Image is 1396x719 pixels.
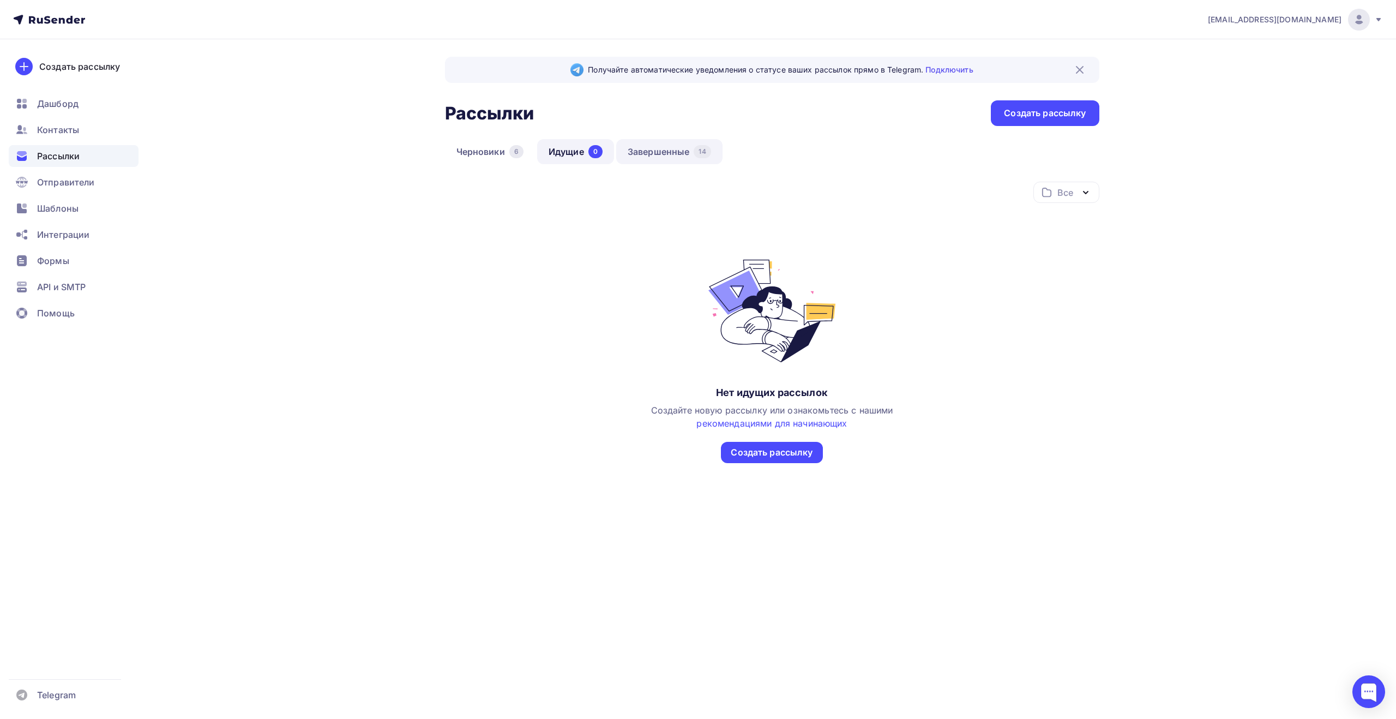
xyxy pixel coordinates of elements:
[651,405,893,429] span: Создайте новую рассылку или ознакомьтесь с нашими
[445,139,535,164] a: Черновики6
[9,93,139,115] a: Дашборд
[37,202,79,215] span: Шаблоны
[570,63,583,76] img: Telegram
[37,688,76,702] span: Telegram
[731,446,813,459] div: Создать рассылку
[37,123,79,136] span: Контакты
[694,145,711,158] div: 14
[37,97,79,110] span: Дашборд
[588,64,973,75] span: Получайте автоматические уведомления о статусе ваших рассылок прямо в Telegram.
[1033,182,1099,203] button: Все
[37,307,75,320] span: Помощь
[588,145,603,158] div: 0
[1208,14,1341,25] span: [EMAIL_ADDRESS][DOMAIN_NAME]
[37,176,95,189] span: Отправители
[1057,186,1073,199] div: Все
[1004,107,1086,119] div: Создать рассылку
[445,103,534,124] h2: Рассылки
[1208,9,1383,31] a: [EMAIL_ADDRESS][DOMAIN_NAME]
[9,197,139,219] a: Шаблоны
[696,418,847,429] a: рекомендациями для начинающих
[9,250,139,272] a: Формы
[37,228,89,241] span: Интеграции
[37,254,69,267] span: Формы
[616,139,723,164] a: Завершенные14
[37,280,86,293] span: API и SMTP
[37,149,80,163] span: Рассылки
[9,171,139,193] a: Отправители
[9,145,139,167] a: Рассылки
[9,119,139,141] a: Контакты
[537,139,614,164] a: Идущие0
[39,60,120,73] div: Создать рассылку
[925,65,973,74] a: Подключить
[509,145,523,158] div: 6
[716,386,828,399] div: Нет идущих рассылок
